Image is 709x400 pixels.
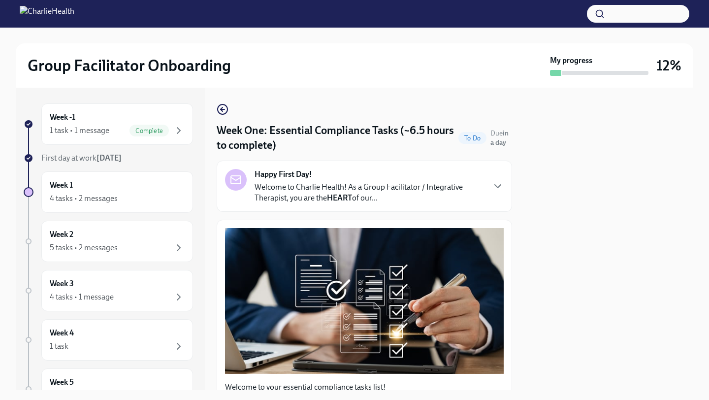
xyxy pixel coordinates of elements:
[217,123,454,153] h4: Week One: Essential Compliance Tasks (~6.5 hours to complete)
[50,229,73,240] h6: Week 2
[24,103,193,145] a: Week -11 task • 1 messageComplete
[50,112,75,123] h6: Week -1
[255,182,484,203] p: Welcome to Charlie Health! As a Group Facilitator / Integrative Therapist, you are the of our...
[255,169,312,180] strong: Happy First Day!
[490,129,509,147] span: Due
[50,377,74,388] h6: Week 5
[50,341,68,352] div: 1 task
[225,382,504,393] p: Welcome to your essential compliance tasks list!
[97,153,122,163] strong: [DATE]
[41,153,122,163] span: First day at work
[50,125,109,136] div: 1 task • 1 message
[458,134,486,142] span: To Do
[24,153,193,164] a: First day at work[DATE]
[490,129,512,147] span: October 13th, 2025 10:00
[50,328,74,338] h6: Week 4
[50,292,114,302] div: 4 tasks • 1 message
[50,180,73,191] h6: Week 1
[24,319,193,361] a: Week 41 task
[24,171,193,213] a: Week 14 tasks • 2 messages
[24,221,193,262] a: Week 25 tasks • 2 messages
[490,129,509,147] strong: in a day
[50,193,118,204] div: 4 tasks • 2 messages
[550,55,592,66] strong: My progress
[50,278,74,289] h6: Week 3
[20,6,74,22] img: CharlieHealth
[225,228,504,373] button: Zoom image
[50,242,118,253] div: 5 tasks • 2 messages
[24,270,193,311] a: Week 34 tasks • 1 message
[28,56,231,75] h2: Group Facilitator Onboarding
[327,193,352,202] strong: HEART
[656,57,681,74] h3: 12%
[129,127,169,134] span: Complete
